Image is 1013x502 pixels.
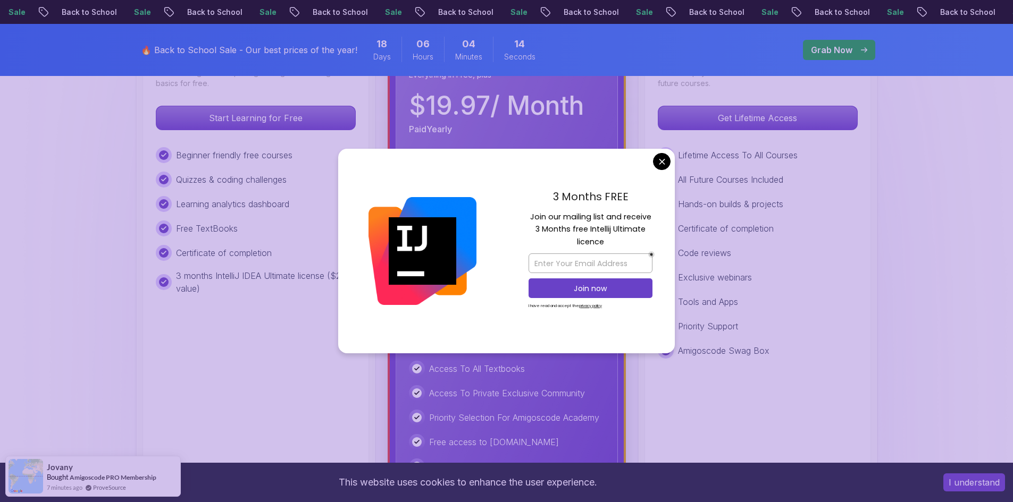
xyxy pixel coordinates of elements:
[375,7,409,18] p: Sale
[943,473,1005,491] button: Accept cookies
[428,7,500,18] p: Back to School
[176,246,272,259] p: Certificate of completion
[626,7,660,18] p: Sale
[156,67,356,89] p: Ideal for beginners exploring coding and learning the basics for free.
[500,7,534,18] p: Sale
[176,222,238,235] p: Free TextBooks
[176,198,289,210] p: Learning analytics dashboard
[303,7,375,18] p: Back to School
[8,471,927,494] div: This website uses cookies to enhance the user experience.
[429,362,525,375] p: Access To All Textbooks
[658,67,858,89] p: One-time payment for lifetime access to all current and future courses.
[429,436,559,448] p: Free access to [DOMAIN_NAME]
[176,269,356,295] p: 3 months IntelliJ IDEA Ultimate license ($249 value)
[678,295,738,308] p: Tools and Apps
[47,473,69,481] span: Bought
[678,246,731,259] p: Code reviews
[429,411,599,424] p: Priority Selection For Amigoscode Academy
[47,483,82,492] span: 7 minutes ago
[176,149,292,161] p: Beginner friendly free courses
[678,320,738,333] p: Priority Support
[658,106,858,130] button: Get Lifetime Access
[678,149,798,161] p: Lifetime Access To All Courses
[504,52,535,62] span: Seconds
[877,7,911,18] p: Sale
[156,106,355,130] p: Start Learning for Free
[376,37,387,52] span: 18 Days
[679,7,751,18] p: Back to School
[811,44,852,56] p: Grab Now
[373,52,391,62] span: Days
[70,473,156,481] a: Amigoscode PRO Membership
[9,459,43,494] img: provesource social proof notification image
[93,483,126,492] a: ProveSource
[678,222,774,235] p: Certificate of completion
[805,7,877,18] p: Back to School
[156,113,356,123] a: Start Learning for Free
[429,387,585,399] p: Access To Private Exclusive Community
[658,113,858,123] a: Get Lifetime Access
[678,173,783,186] p: All Future Courses Included
[409,123,452,135] p: Paid Yearly
[455,52,482,62] span: Minutes
[177,7,249,18] p: Back to School
[429,460,489,473] p: Priority Support
[416,37,430,52] span: 6 Hours
[678,344,769,357] p: Amigoscode Swag Box
[249,7,283,18] p: Sale
[47,463,73,472] span: Jovany
[124,7,158,18] p: Sale
[409,93,584,118] p: $ 19.97 / Month
[141,44,357,56] p: 🔥 Back to School Sale - Our best prices of the year!
[678,198,783,210] p: Hands-on builds & projects
[462,37,475,52] span: 4 Minutes
[156,106,356,130] button: Start Learning for Free
[554,7,626,18] p: Back to School
[176,173,287,186] p: Quizzes & coding challenges
[413,52,433,62] span: Hours
[52,7,124,18] p: Back to School
[678,271,752,284] p: Exclusive webinars
[751,7,785,18] p: Sale
[514,37,525,52] span: 14 Seconds
[930,7,1002,18] p: Back to School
